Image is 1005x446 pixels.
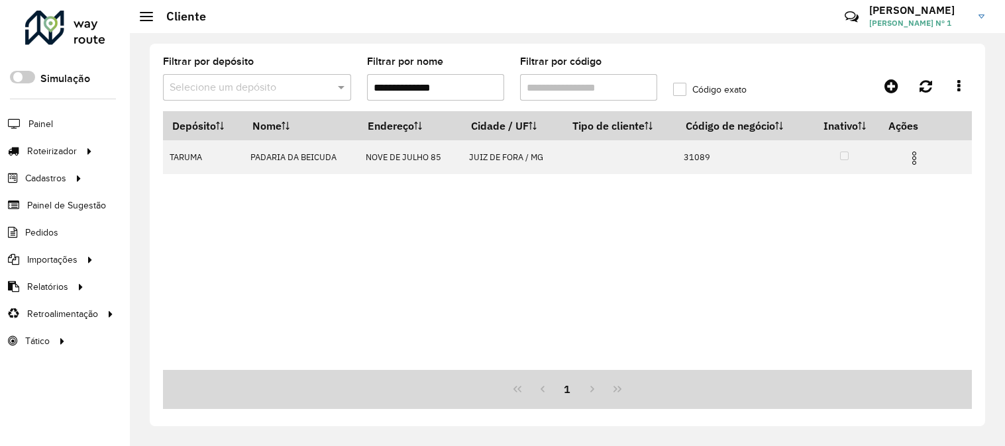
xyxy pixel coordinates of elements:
[25,171,66,185] span: Cadastros
[243,140,358,174] td: PADARIA DA BEICUDA
[367,54,443,69] label: Filtrar por nome
[25,334,50,348] span: Tático
[27,144,77,158] span: Roteirizador
[27,253,78,267] span: Importações
[358,112,462,140] th: Endereço
[880,112,959,140] th: Ações
[28,117,53,131] span: Painel
[163,140,243,174] td: TARUMA
[243,112,358,140] th: Nome
[676,112,810,140] th: Código de negócio
[27,199,106,212] span: Painel de Sugestão
[27,280,68,294] span: Relatórios
[520,54,602,69] label: Filtrar por código
[462,112,563,140] th: Cidade / UF
[358,140,462,174] td: NOVE DE JULHO 85
[869,4,969,17] h3: [PERSON_NAME]
[40,71,90,87] label: Simulação
[163,54,254,69] label: Filtrar por depósito
[163,112,243,140] th: Depósito
[837,3,866,31] a: Contato Rápido
[673,83,747,97] label: Código exato
[869,17,969,29] span: [PERSON_NAME] Nº 1
[676,140,810,174] td: 31089
[462,140,563,174] td: JUIZ DE FORA / MG
[153,9,206,24] h2: Cliente
[810,112,879,140] th: Inativo
[25,226,58,240] span: Pedidos
[27,307,98,321] span: Retroalimentação
[555,377,580,402] button: 1
[563,112,676,140] th: Tipo de cliente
